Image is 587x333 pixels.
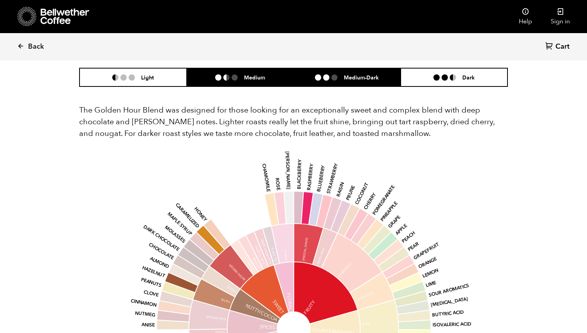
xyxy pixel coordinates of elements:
span: Cart [555,42,569,51]
span: Back [28,42,44,51]
h6: Medium-Dark [344,74,379,81]
p: The Golden Hour Blend was designed for those looking for an exceptionally sweet and complex blend... [79,104,508,139]
h6: Light [141,74,154,81]
h6: Dark [462,74,475,81]
h6: Medium [244,74,265,81]
a: Cart [545,42,571,52]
